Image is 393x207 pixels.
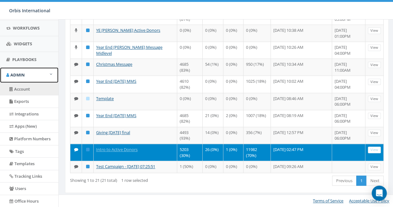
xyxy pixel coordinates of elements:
[271,25,332,42] td: [DATE] 10:38 AM
[74,148,78,152] i: Text SMS
[96,78,136,84] a: Year End [DATE] MMS
[223,93,243,110] td: 0 (0%)
[223,42,243,59] td: 0 (0%)
[203,110,223,127] td: 21 (0%)
[349,198,389,204] a: Acceptable Use Policy
[86,45,90,49] i: Published
[243,161,271,173] td: 0 (0%)
[243,110,271,127] td: 1007 (18%)
[86,148,90,152] i: Published
[96,147,138,152] a: Intro to Active Donors
[75,28,77,32] i: Ringless Voice Mail
[86,62,90,66] i: Published
[177,127,203,144] td: 4493 (93%)
[271,144,332,161] td: [DATE] 02:47 PM
[332,93,365,110] td: [DATE] 06:00PM
[243,144,271,161] td: 11982 (70%)
[177,42,203,59] td: 0 (0%)
[74,131,78,135] i: Text SMS
[271,42,332,59] td: [DATE] 10:26 AM
[177,144,203,161] td: 5203 (30%)
[271,127,332,144] td: [DATE] 12:57 PM
[368,27,381,34] a: View
[96,130,130,135] a: Giving [DATE] final
[243,42,271,59] td: 0 (0%)
[203,161,223,173] td: 0 (0%)
[372,186,387,201] div: Open Intercom Messenger
[223,127,243,144] td: 0 (0%)
[223,161,243,173] td: 0 (0%)
[271,59,332,76] td: [DATE] 10:34 AM
[368,96,381,102] a: View
[223,59,243,76] td: 0 (0%)
[75,45,77,49] i: Ringless Voice Mail
[96,96,114,101] a: Template
[74,79,78,83] i: Text SMS
[177,93,203,110] td: 0 (0%)
[74,62,78,66] i: Text SMS
[368,62,381,68] a: View
[74,165,78,169] i: Text SMS
[332,25,365,42] td: [DATE] 01:00PM
[332,176,357,186] a: Previous
[96,113,136,118] a: Year End [DATE] MMS
[203,59,223,76] td: 54 (1%)
[368,164,381,170] a: View
[203,144,223,161] td: 26 (0%)
[368,147,381,153] a: View
[366,176,384,186] a: Next
[368,113,381,119] a: View
[368,79,381,85] a: View
[74,97,78,101] i: Text SMS
[203,76,223,92] td: 0 (0%)
[223,76,243,92] td: 0 (0%)
[86,165,90,169] i: Published
[223,25,243,42] td: 0 (0%)
[332,110,365,127] td: [DATE] 06:00PM
[12,57,36,62] span: Playbooks
[271,76,332,92] td: [DATE] 10:02 AM
[271,161,332,173] td: [DATE] 09:26 AM
[177,110,203,127] td: 4685 (82%)
[271,110,332,127] td: [DATE] 08:19 AM
[368,44,381,51] a: View
[203,42,223,59] td: 0 (0%)
[243,76,271,92] td: 1025 (18%)
[223,110,243,127] td: 2 (0%)
[313,198,343,204] a: Terms of Service
[96,44,162,56] a: Year End [PERSON_NAME] Message Midlevel
[203,127,223,144] td: 14 (0%)
[121,177,148,183] span: 1 row selected
[271,93,332,110] td: [DATE] 08:46 AM
[243,93,271,110] td: 0 (0%)
[86,28,90,32] i: Published
[177,161,203,173] td: 1 (50%)
[223,144,243,161] td: 1 (0%)
[177,59,203,76] td: 4685 (83%)
[86,114,90,118] i: Published
[10,72,25,78] span: Admin
[96,61,132,67] a: Christmas Message
[86,131,90,135] i: Published
[243,127,271,144] td: 356 (7%)
[332,76,365,92] td: [DATE] 04:00PM
[14,41,32,47] span: Widgets
[96,164,155,169] a: Test Campaign - [DATE] 07:25:51
[332,42,365,59] td: [DATE] 04:00PM
[332,127,365,144] td: [DATE] 06:00PM
[368,130,381,136] a: View
[243,59,271,76] td: 950 (17%)
[332,59,365,76] td: [DATE] 11:00AM
[356,176,367,186] a: 1
[74,114,78,118] i: Text SMS
[243,25,271,42] td: 0 (0%)
[13,25,40,31] span: Workflows
[177,76,203,92] td: 4610 (82%)
[203,25,223,42] td: 0 (0%)
[86,79,90,83] i: Published
[9,8,50,14] span: Orbis International
[203,93,223,110] td: 0 (0%)
[70,175,195,183] div: Showing 1 to 21 (21 total)
[177,25,203,42] td: 0 (0%)
[96,27,160,33] a: YE [PERSON_NAME] Active Donors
